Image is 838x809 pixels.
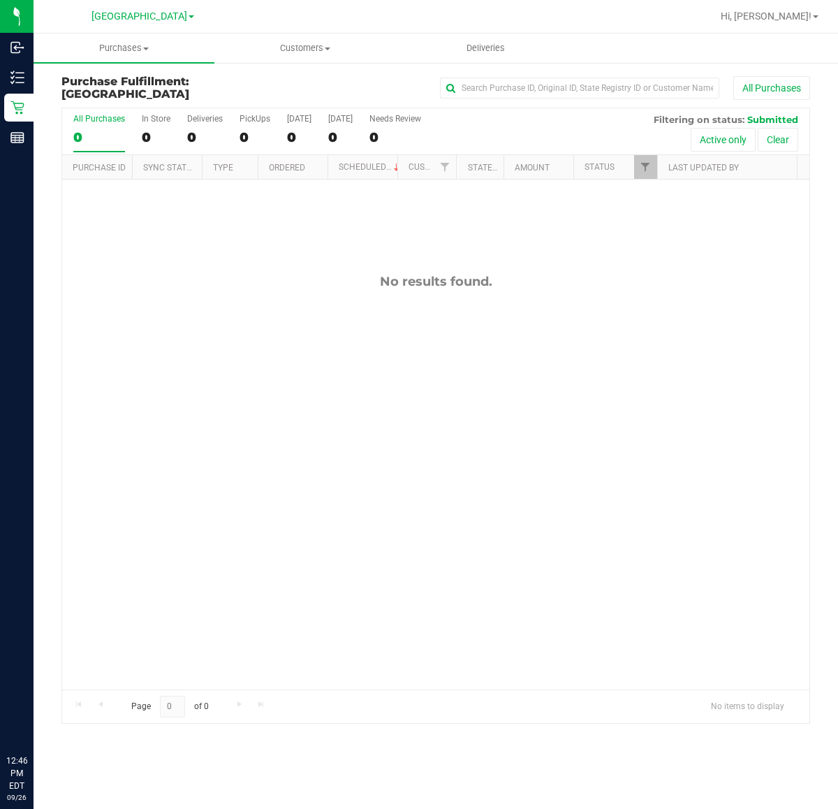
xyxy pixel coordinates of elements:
[700,696,795,717] span: No items to display
[369,114,421,124] div: Needs Review
[287,129,311,145] div: 0
[328,114,353,124] div: [DATE]
[240,129,270,145] div: 0
[14,697,56,739] iframe: Resource center
[187,114,223,124] div: Deliveries
[409,162,452,172] a: Customer
[6,755,27,792] p: 12:46 PM EDT
[62,274,809,289] div: No results found.
[34,42,214,54] span: Purchases
[339,162,402,172] a: Scheduled
[73,129,125,145] div: 0
[369,129,421,145] div: 0
[73,114,125,124] div: All Purchases
[440,78,719,99] input: Search Purchase ID, Original ID, State Registry ID or Customer Name...
[328,129,353,145] div: 0
[468,163,541,173] a: State Registry ID
[73,163,126,173] a: Purchase ID
[240,114,270,124] div: PickUps
[34,34,214,63] a: Purchases
[691,128,756,152] button: Active only
[61,87,189,101] span: [GEOGRAPHIC_DATA]
[213,163,233,173] a: Type
[10,71,24,85] inline-svg: Inventory
[10,101,24,115] inline-svg: Retail
[287,114,311,124] div: [DATE]
[733,76,810,100] button: All Purchases
[433,155,456,179] a: Filter
[634,155,657,179] a: Filter
[6,792,27,803] p: 09/26
[119,696,220,717] span: Page of 0
[187,129,223,145] div: 0
[721,10,811,22] span: Hi, [PERSON_NAME]!
[269,163,305,173] a: Ordered
[448,42,524,54] span: Deliveries
[142,114,170,124] div: In Store
[747,114,798,125] span: Submitted
[214,34,395,63] a: Customers
[395,34,576,63] a: Deliveries
[91,10,187,22] span: [GEOGRAPHIC_DATA]
[585,162,615,172] a: Status
[143,163,197,173] a: Sync Status
[10,41,24,54] inline-svg: Inbound
[654,114,744,125] span: Filtering on status:
[668,163,739,173] a: Last Updated By
[758,128,798,152] button: Clear
[10,131,24,145] inline-svg: Reports
[215,42,395,54] span: Customers
[515,163,550,173] a: Amount
[61,75,311,100] h3: Purchase Fulfillment:
[142,129,170,145] div: 0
